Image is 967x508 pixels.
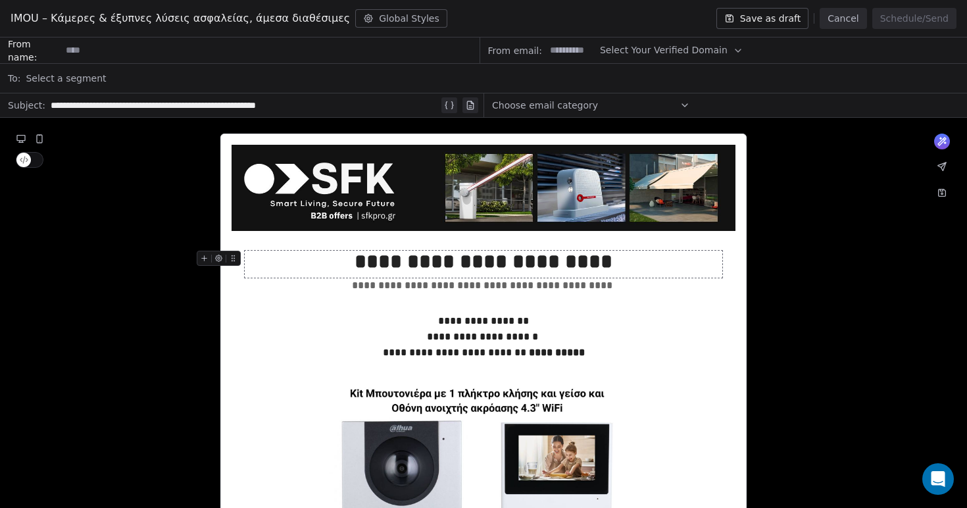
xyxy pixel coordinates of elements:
[8,72,20,85] span: To:
[11,11,350,26] span: IMOU – Κάμερες & έξυπνες λύσεις ασφαλείας, άμεσα διαθέσιμες
[600,43,728,57] span: Select Your Verified Domain
[492,99,598,112] span: Choose email category
[8,38,61,64] span: From name:
[8,99,45,116] span: Subject:
[716,8,809,29] button: Save as draft
[922,463,954,495] div: Open Intercom Messenger
[355,9,447,28] button: Global Styles
[26,72,106,85] span: Select a segment
[820,8,866,29] button: Cancel
[488,44,542,57] span: From email:
[872,8,956,29] button: Schedule/Send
